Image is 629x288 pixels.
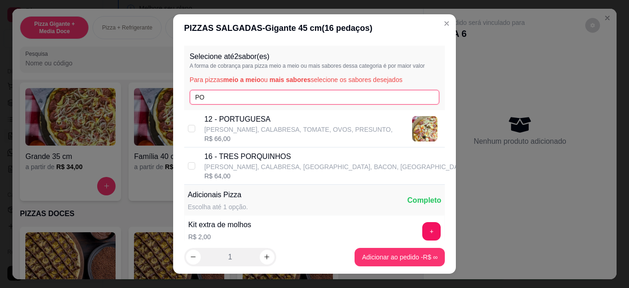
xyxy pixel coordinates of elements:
[190,90,440,105] input: Pesquise pelo nome do sabor
[190,62,440,70] p: A forma de cobrança para pizza meio a meio ou mais sabores dessa categoria é por
[188,219,251,230] div: Kit extra de molhos
[439,16,454,31] button: Close
[204,134,393,143] div: R$ 66,00
[190,75,440,84] p: Para pizzas ou selecione os sabores desejados
[184,22,445,35] div: PIZZAS SALGADAS - Gigante 45 cm ( 16 pedaços)
[204,162,468,171] p: [PERSON_NAME], CALABRESA, [GEOGRAPHIC_DATA], BACON, [GEOGRAPHIC_DATA]
[186,250,201,264] button: decrease-product-quantity
[397,63,425,69] span: maior valor
[355,248,445,266] button: Adicionar ao pedido -R$ ∞
[422,222,441,241] button: add
[204,125,393,134] p: [PERSON_NAME], CALABRESA, TOMATE, OVOS, PRESUNTO,
[260,250,274,264] button: increase-product-quantity
[228,252,232,263] p: 1
[188,189,248,200] div: Adicionais Pizza
[204,171,468,181] div: R$ 64,00
[188,232,251,241] div: R$ 2,00
[190,51,440,62] p: Selecione até 2 sabor(es)
[188,202,248,212] div: Escolha até 1 opção.
[269,76,311,83] span: mais sabores
[204,114,393,125] p: 12 - PORTUGUESA
[204,151,468,162] p: 16 - TRES PORQUINHOS
[412,116,437,141] img: product-image
[408,195,442,206] div: Completo
[223,76,261,83] span: meio a meio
